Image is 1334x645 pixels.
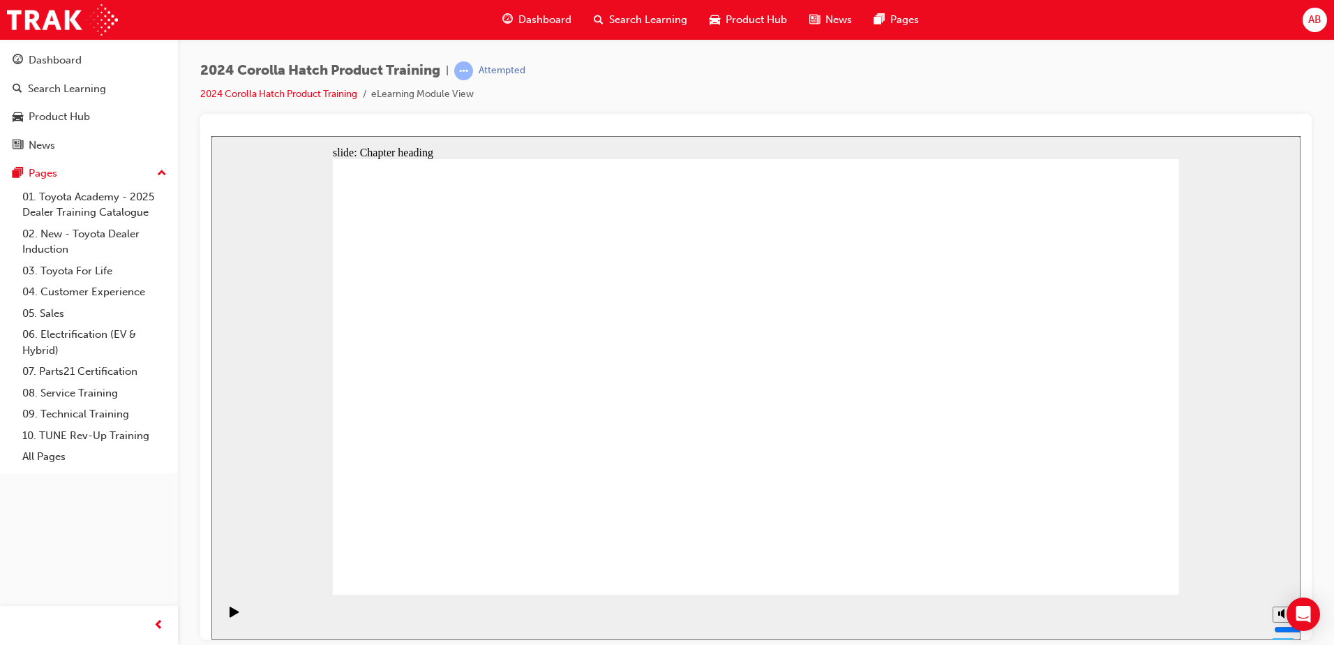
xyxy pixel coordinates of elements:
span: pages-icon [874,11,885,29]
span: 2024 Corolla Hatch Product Training [200,63,440,79]
span: news-icon [809,11,820,29]
span: AB [1308,12,1321,28]
li: eLearning Module View [371,87,474,103]
span: learningRecordVerb_ATTEMPT-icon [454,61,473,80]
button: Pages [6,161,172,186]
button: DashboardSearch LearningProduct HubNews [6,45,172,161]
a: 05. Sales [17,303,172,325]
span: Pages [890,12,919,28]
span: news-icon [13,140,23,152]
a: 10. TUNE Rev-Up Training [17,425,172,447]
a: 04. Customer Experience [17,281,172,303]
a: 02. New - Toyota Dealer Induction [17,223,172,260]
input: volume [1063,488,1153,499]
div: News [29,138,55,154]
a: search-iconSearch Learning [583,6,698,34]
a: 07. Parts21 Certification [17,361,172,383]
div: Product Hub [29,109,90,125]
a: 2024 Corolla Hatch Product Training [200,88,357,100]
a: 03. Toyota For Life [17,260,172,282]
a: 06. Electrification (EV & Hybrid) [17,324,172,361]
a: Dashboard [6,47,172,73]
span: up-icon [157,165,167,183]
span: guage-icon [502,11,513,29]
span: Product Hub [726,12,787,28]
span: search-icon [13,83,22,96]
a: All Pages [17,446,172,468]
span: Dashboard [518,12,571,28]
div: Open Intercom Messenger [1287,598,1320,631]
a: guage-iconDashboard [491,6,583,34]
div: Attempted [479,64,525,77]
span: car-icon [710,11,720,29]
a: pages-iconPages [863,6,930,34]
span: | [446,63,449,79]
button: Mute (Ctrl+Alt+M) [1061,470,1084,487]
div: playback controls [7,459,31,504]
span: guage-icon [13,54,23,67]
div: Dashboard [29,52,82,68]
span: prev-icon [153,617,164,635]
a: 01. Toyota Academy - 2025 Dealer Training Catalogue [17,186,172,223]
img: Trak [7,4,118,36]
div: misc controls [1054,459,1082,504]
a: 08. Service Training [17,383,172,404]
div: Pages [29,165,57,181]
a: Search Learning [6,76,172,102]
div: Search Learning [28,81,106,97]
span: Search Learning [609,12,687,28]
span: News [825,12,852,28]
span: car-icon [13,111,23,124]
span: search-icon [594,11,604,29]
a: Product Hub [6,104,172,130]
button: AB [1303,8,1327,32]
a: News [6,133,172,158]
a: 09. Technical Training [17,403,172,425]
button: Play (Ctrl+Alt+P) [7,470,31,494]
a: news-iconNews [798,6,863,34]
a: car-iconProduct Hub [698,6,798,34]
span: pages-icon [13,168,23,180]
